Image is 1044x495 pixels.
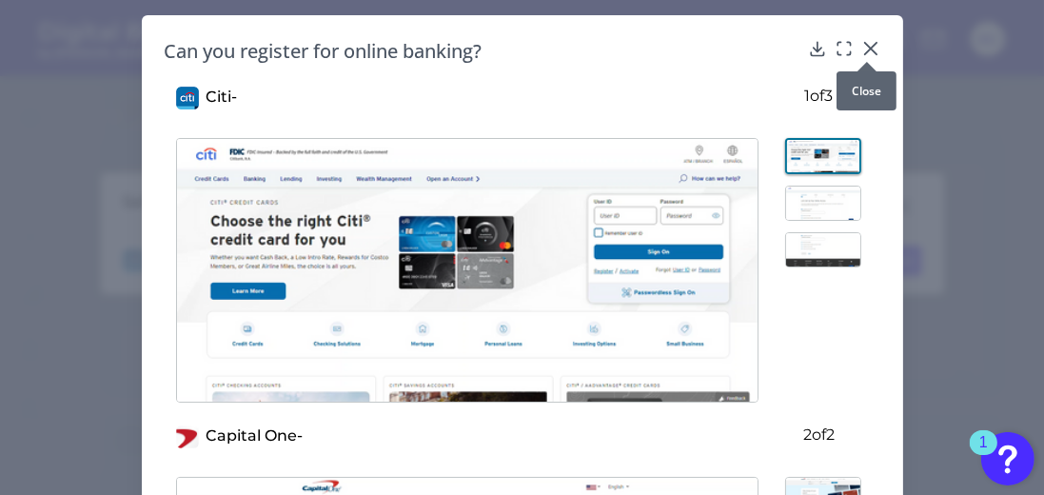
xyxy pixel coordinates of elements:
p: Citi - [207,87,238,108]
p: Capital One - [207,426,304,446]
div: Close [837,71,896,110]
p: 2 of 2 [758,426,880,444]
button: Open Resource Center, 1 new notification [981,432,1034,485]
p: 1 of 3 [758,87,880,105]
div: 1 [979,443,988,467]
h2: Can you register for online banking? [165,38,800,64]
